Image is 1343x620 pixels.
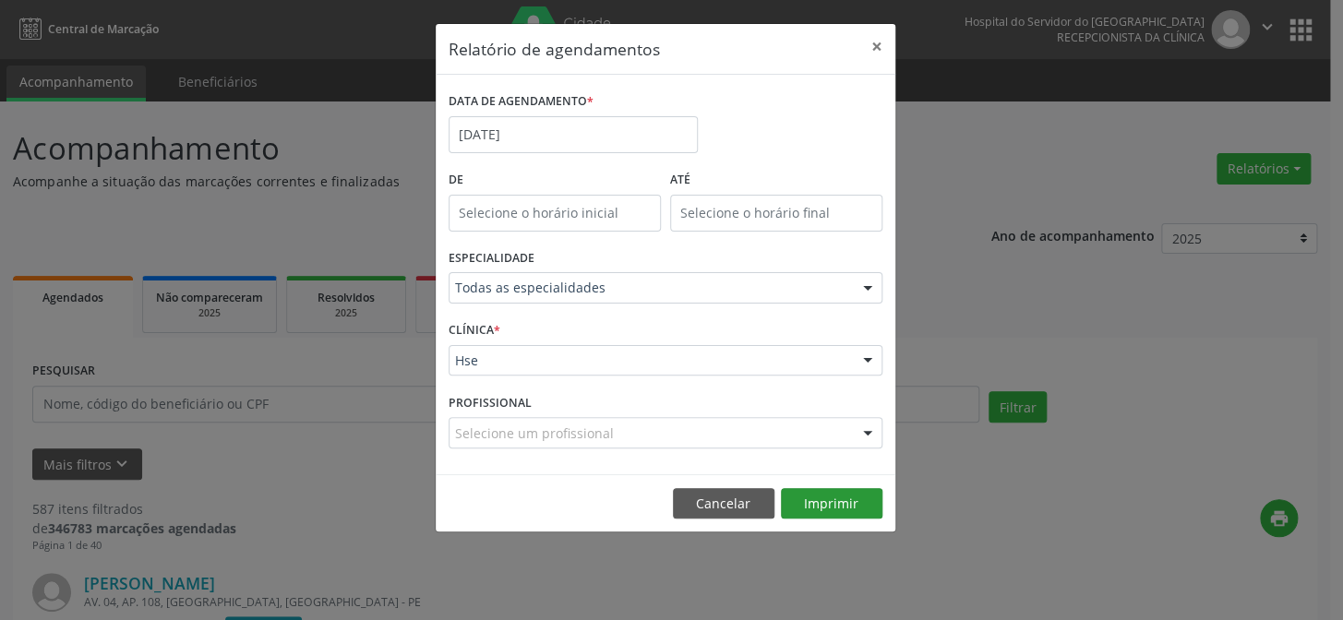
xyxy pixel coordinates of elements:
[449,388,532,417] label: PROFISSIONAL
[670,166,882,195] label: ATÉ
[455,352,845,370] span: Hse
[781,488,882,519] button: Imprimir
[449,166,661,195] label: De
[670,195,882,232] input: Selecione o horário final
[449,116,698,153] input: Selecione uma data ou intervalo
[455,279,845,297] span: Todas as especialidades
[449,244,534,273] label: ESPECIALIDADE
[449,37,660,61] h5: Relatório de agendamentos
[858,24,895,69] button: Close
[673,488,774,519] button: Cancelar
[455,423,614,443] span: Selecione um profissional
[449,316,500,345] label: CLÍNICA
[449,88,594,116] label: DATA DE AGENDAMENTO
[449,195,661,232] input: Selecione o horário inicial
